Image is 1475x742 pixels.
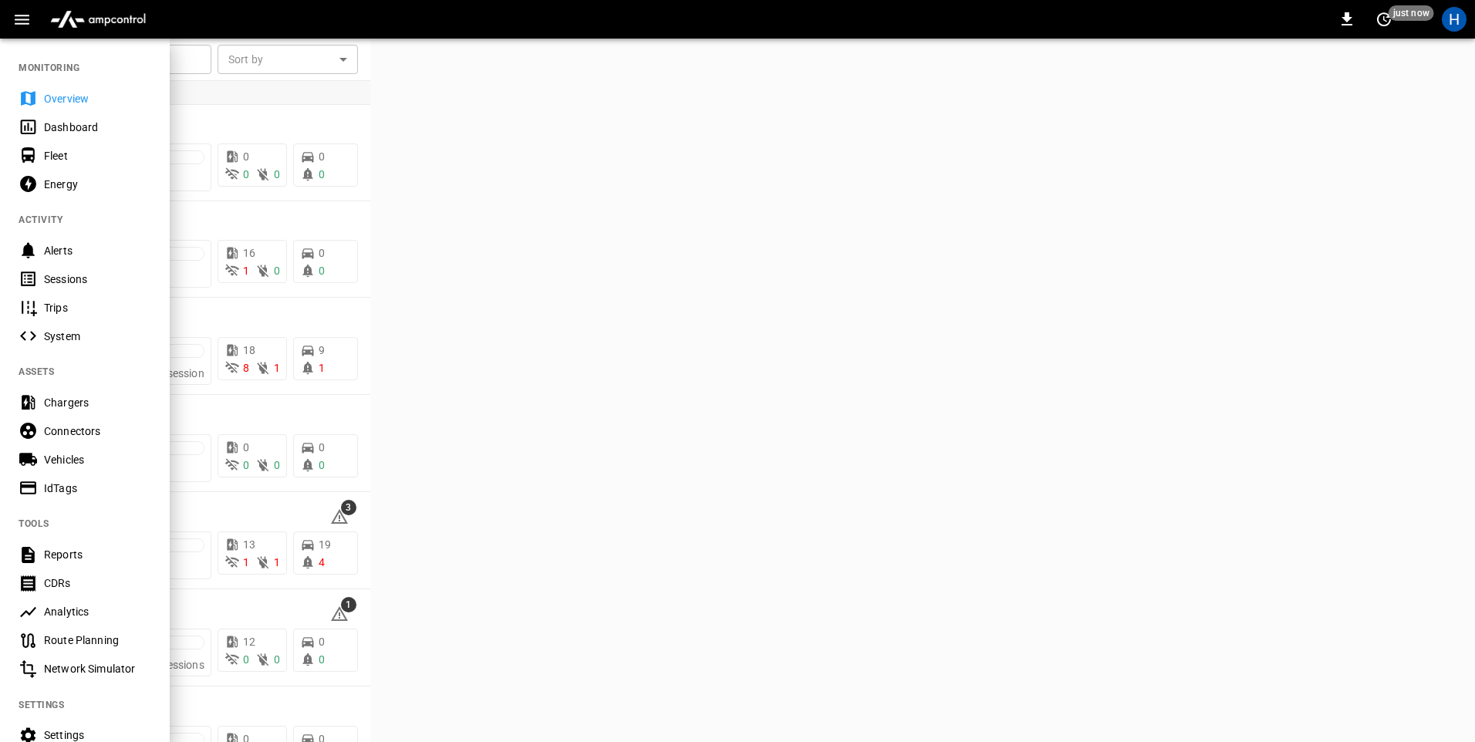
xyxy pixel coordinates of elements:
[44,481,151,496] div: IdTags
[44,120,151,135] div: Dashboard
[44,395,151,410] div: Chargers
[44,243,151,258] div: Alerts
[44,575,151,591] div: CDRs
[44,5,152,34] img: ampcontrol.io logo
[1372,7,1396,32] button: set refresh interval
[44,91,151,106] div: Overview
[44,452,151,467] div: Vehicles
[44,177,151,192] div: Energy
[1442,7,1467,32] div: profile-icon
[44,423,151,439] div: Connectors
[44,329,151,344] div: System
[44,148,151,164] div: Fleet
[44,547,151,562] div: Reports
[44,632,151,648] div: Route Planning
[44,300,151,315] div: Trips
[44,604,151,619] div: Analytics
[1389,5,1434,21] span: just now
[44,272,151,287] div: Sessions
[44,661,151,676] div: Network Simulator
